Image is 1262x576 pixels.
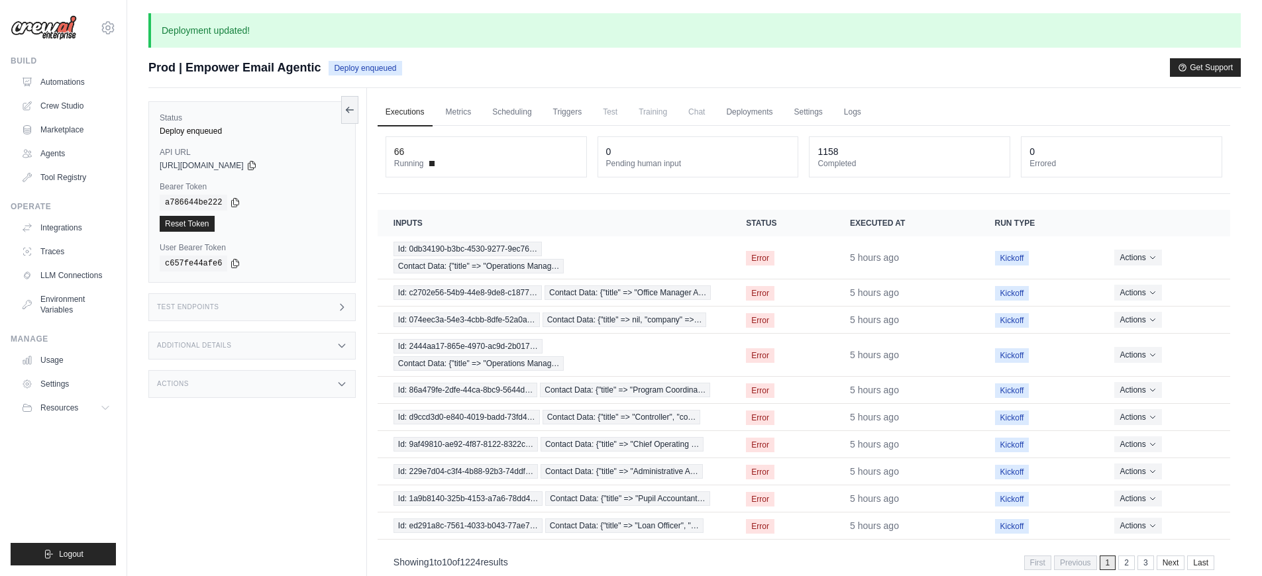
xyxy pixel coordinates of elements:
[1114,518,1161,534] button: Actions for execution
[995,251,1029,265] span: Kickoff
[11,334,116,344] div: Manage
[541,437,704,452] span: Contact Data: {"title" => "Chief Operating …
[680,99,713,125] span: Chat is not available until the deployment is complete
[157,380,189,388] h3: Actions
[850,520,899,531] time: September 18, 2025 at 13:15 CDT
[438,99,480,126] a: Metrics
[11,56,116,66] div: Build
[394,242,542,256] span: Id: 0db34190-b3bc-4530-9277-9ec76…
[16,217,116,238] a: Integrations
[394,437,538,452] span: Id: 9af49810-ae92-4f87-8122-8322c…
[148,58,321,77] span: Prod | Empower Email Agentic
[1114,382,1161,398] button: Actions for execution
[850,314,899,325] time: September 18, 2025 at 13:15 CDT
[1118,555,1135,570] a: 2
[160,113,344,123] label: Status
[540,383,710,397] span: Contact Data: {"title" => "Program Coordina…
[394,383,537,397] span: Id: 86a479fe-2dfe-44ca-8bc9-5644d…
[394,339,714,371] a: View execution details for Id
[1187,555,1214,570] a: Last
[394,312,540,327] span: Id: 074eec3a-54e3-4cbb-8dfe-52a0a…
[850,412,899,422] time: September 18, 2025 at 13:15 CDT
[746,383,774,398] span: Error
[850,350,899,360] time: September 18, 2025 at 13:15 CDT
[394,464,714,479] a: View execution details for Id
[1114,347,1161,363] button: Actions for execution
[1114,285,1161,301] button: Actions for execution
[16,289,116,320] a: Environment Variables
[746,313,774,328] span: Error
[1029,158,1214,169] dt: Errored
[160,242,344,253] label: User Bearer Token
[16,373,116,395] a: Settings
[545,99,590,126] a: Triggers
[850,466,899,477] time: September 18, 2025 at 13:15 CDT
[11,201,116,212] div: Operate
[1114,436,1161,452] button: Actions for execution
[442,557,452,567] span: 10
[817,145,838,158] div: 1158
[746,519,774,534] span: Error
[545,491,710,506] span: Contact Data: {"title" => "Pupil Accountant…
[394,259,564,273] span: Contact Data: {"title" => "Operations Manag…
[16,167,116,188] a: Tool Registry
[16,143,116,164] a: Agents
[394,356,564,371] span: Contact Data: {"title" => "Operations Manag…
[484,99,539,126] a: Scheduling
[1114,463,1161,479] button: Actions for execution
[541,464,703,479] span: Contact Data: {"title" => "Administrative A…
[160,181,344,192] label: Bearer Token
[394,555,508,569] p: Showing to of results
[786,99,830,126] a: Settings
[995,410,1029,425] span: Kickoff
[850,493,899,504] time: September 18, 2025 at 13:15 CDT
[160,256,227,271] code: c657fe44afe6
[394,242,714,273] a: View execution details for Id
[606,158,790,169] dt: Pending human input
[329,61,401,75] span: Deploy enqueued
[394,158,424,169] span: Running
[545,285,711,300] span: Contact Data: {"title" => "Office Manager A…
[11,543,116,565] button: Logout
[378,210,730,236] th: Inputs
[718,99,780,126] a: Deployments
[631,99,675,125] span: Training is not available until the deployment is complete
[148,13,1241,48] p: Deployment updated!
[1029,145,1035,158] div: 0
[40,403,78,413] span: Resources
[394,285,714,300] a: View execution details for Id
[394,410,714,424] a: View execution details for Id
[59,549,83,559] span: Logout
[850,252,899,263] time: September 18, 2025 at 13:15 CDT
[394,491,543,506] span: Id: 1a9b8140-325b-4153-a7a6-78dd4…
[394,145,405,158] div: 66
[746,438,774,452] span: Error
[995,465,1029,479] span: Kickoff
[394,518,714,533] a: View execution details for Id
[850,385,899,395] time: September 18, 2025 at 13:15 CDT
[1137,555,1154,570] a: 3
[995,383,1029,398] span: Kickoff
[817,158,1002,169] dt: Completed
[850,287,899,298] time: September 18, 2025 at 13:15 CDT
[16,350,116,371] a: Usage
[545,518,704,533] span: Contact Data: {"title" => "Loan Officer", "…
[394,339,543,354] span: Id: 2444aa17-865e-4970-ac9d-2b017…
[595,99,625,125] span: Test
[1100,555,1116,570] span: 1
[16,265,116,286] a: LLM Connections
[606,145,611,158] div: 0
[157,342,231,350] h3: Additional Details
[543,312,707,327] span: Contact Data: {"title" => nil, "company" =>…
[460,557,480,567] span: 1224
[995,348,1029,363] span: Kickoff
[394,437,714,452] a: View execution details for Id
[1114,409,1161,425] button: Actions for execution
[394,464,538,479] span: Id: 229e7d04-c3f4-4b88-92b3-74ddf…
[16,397,116,418] button: Resources
[995,519,1029,534] span: Kickoff
[16,241,116,262] a: Traces
[746,465,774,479] span: Error
[160,147,344,158] label: API URL
[160,126,344,136] div: Deploy enqueued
